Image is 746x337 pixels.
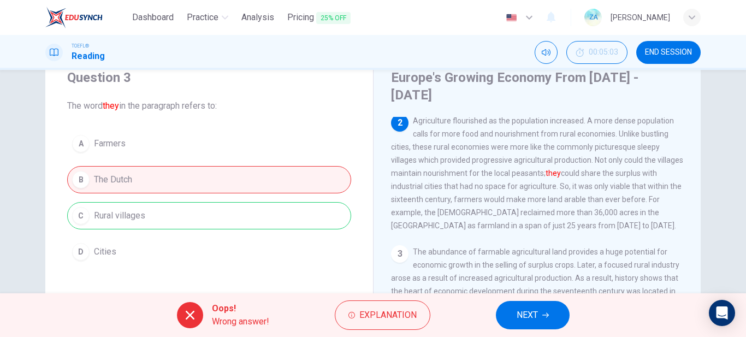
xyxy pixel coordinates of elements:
div: 3 [391,245,408,263]
font: they [546,169,561,178]
button: 00:05:03 [566,41,627,64]
span: Oops! [212,302,269,315]
font: they [103,100,119,111]
button: END SESSION [636,41,701,64]
span: NEXT [517,308,538,323]
div: [PERSON_NAME] [611,11,670,24]
span: Analysis [241,11,274,24]
span: 00:05:03 [589,48,618,57]
h1: Reading [72,50,105,63]
div: Open Intercom Messenger [709,300,735,326]
button: Explanation [335,300,430,330]
img: Profile picture [584,9,602,26]
span: Practice [187,11,218,24]
button: Practice [182,8,233,27]
a: Dashboard [128,8,178,28]
button: Pricing25% OFF [283,8,355,28]
div: Hide [566,41,627,64]
div: 2 [391,114,408,132]
a: Analysis [237,8,279,28]
span: Explanation [359,308,417,323]
button: Dashboard [128,8,178,27]
span: Wrong answer! [212,315,269,328]
img: EduSynch logo [45,7,103,28]
h4: Question 3 [67,69,351,86]
button: NEXT [496,301,570,329]
span: Dashboard [132,11,174,24]
a: EduSynch logo [45,7,128,28]
h4: Europe's Growing Economy From [DATE] - [DATE] [391,69,680,104]
span: Pricing [287,11,351,25]
div: Mute [535,41,558,64]
img: en [505,14,518,22]
span: END SESSION [645,48,692,57]
span: TOEFL® [72,42,89,50]
span: The word in the paragraph refers to: [67,99,351,113]
span: Agriculture flourished as the population increased. A more dense population calls for more food a... [391,116,683,230]
button: Analysis [237,8,279,27]
span: 25% OFF [316,12,351,24]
